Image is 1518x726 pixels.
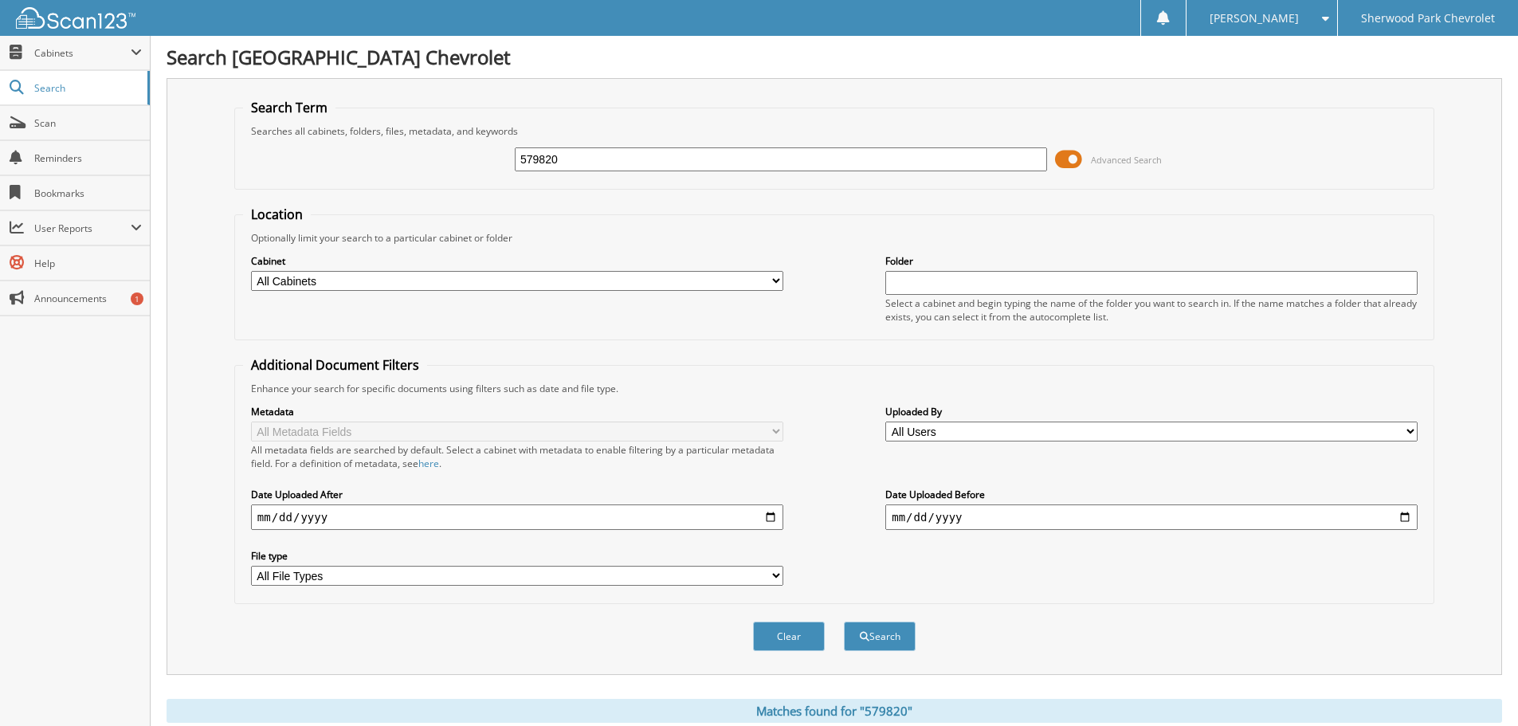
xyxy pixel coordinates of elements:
div: Select a cabinet and begin typing the name of the folder you want to search in. If the name match... [885,296,1418,324]
img: scan123-logo-white.svg [16,7,135,29]
label: Cabinet [251,254,783,268]
label: Metadata [251,405,783,418]
a: here [418,457,439,470]
span: Cabinets [34,46,131,60]
span: Announcements [34,292,142,305]
label: Date Uploaded Before [885,488,1418,501]
input: end [885,504,1418,530]
span: Reminders [34,151,142,165]
legend: Location [243,206,311,223]
label: File type [251,549,783,563]
label: Uploaded By [885,405,1418,418]
span: [PERSON_NAME] [1210,14,1299,23]
span: User Reports [34,222,131,235]
span: Advanced Search [1091,154,1162,166]
div: All metadata fields are searched by default. Select a cabinet with metadata to enable filtering b... [251,443,783,470]
div: 1 [131,292,143,305]
label: Folder [885,254,1418,268]
legend: Additional Document Filters [243,356,427,374]
input: start [251,504,783,530]
div: Enhance your search for specific documents using filters such as date and file type. [243,382,1426,395]
div: Optionally limit your search to a particular cabinet or folder [243,231,1426,245]
span: Search [34,81,139,95]
button: Clear [753,622,825,651]
label: Date Uploaded After [251,488,783,501]
span: Sherwood Park Chevrolet [1361,14,1495,23]
h1: Search [GEOGRAPHIC_DATA] Chevrolet [167,44,1502,70]
legend: Search Term [243,99,335,116]
span: Scan [34,116,142,130]
div: Searches all cabinets, folders, files, metadata, and keywords [243,124,1426,138]
span: Help [34,257,142,270]
span: Bookmarks [34,186,142,200]
button: Search [844,622,916,651]
div: Matches found for "579820" [167,699,1502,723]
